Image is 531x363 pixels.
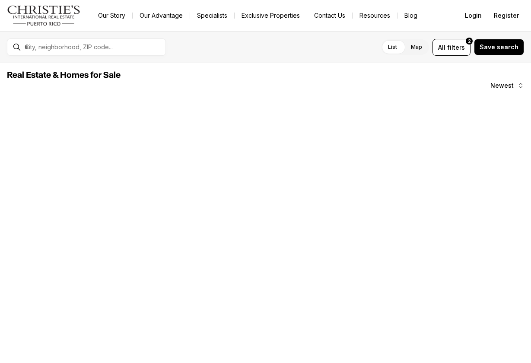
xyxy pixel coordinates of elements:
button: Newest [485,77,529,94]
span: Real Estate & Homes for Sale [7,71,121,80]
a: Blog [397,10,424,22]
span: Newest [490,82,514,89]
span: 2 [468,38,471,45]
button: Save search [474,39,524,55]
label: List [381,39,404,55]
span: All [438,43,445,52]
a: Resources [353,10,397,22]
span: filters [447,43,465,52]
label: Map [404,39,429,55]
button: Login [460,7,487,24]
button: Contact Us [307,10,352,22]
button: Allfilters2 [432,39,471,56]
img: logo [7,5,81,26]
a: Specialists [190,10,234,22]
a: Our Story [91,10,132,22]
span: Register [494,12,519,19]
button: Register [489,7,524,24]
span: Login [465,12,482,19]
a: Exclusive Properties [235,10,307,22]
a: Our Advantage [133,10,190,22]
span: Save search [480,44,518,51]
